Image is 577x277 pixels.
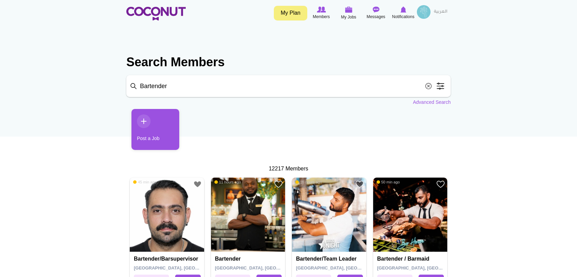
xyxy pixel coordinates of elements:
[215,265,312,271] span: [GEOGRAPHIC_DATA], [GEOGRAPHIC_DATA]
[392,13,414,20] span: Notifications
[296,265,393,271] span: [GEOGRAPHIC_DATA], [GEOGRAPHIC_DATA]
[296,256,364,262] h4: Bartender/Team Leader
[308,5,335,21] a: Browse Members Members
[355,180,364,189] a: Add to Favourites
[341,14,356,20] span: My Jobs
[133,180,156,184] span: 45 min ago
[436,180,445,189] a: Add to Favourites
[367,13,385,20] span: Messages
[214,180,241,184] span: 11 hours ago
[362,5,390,21] a: Messages Messages
[345,6,352,13] img: My Jobs
[295,180,322,184] span: 10 hours ago
[413,99,451,106] a: Advanced Search
[377,256,445,262] h4: Bartender / Barmaid
[134,256,202,262] h4: Bartender/Barsupervisor
[274,6,307,20] a: My Plan
[390,5,417,21] a: Notifications Notifications
[372,6,379,13] img: Messages
[377,265,475,271] span: [GEOGRAPHIC_DATA], [GEOGRAPHIC_DATA]
[126,7,186,20] img: Home
[431,5,451,19] a: العربية
[134,265,231,271] span: [GEOGRAPHIC_DATA], [GEOGRAPHIC_DATA]
[313,13,330,20] span: Members
[193,180,202,189] a: Add to Favourites
[126,109,174,155] li: 1 / 1
[317,6,326,13] img: Browse Members
[400,6,406,13] img: Notifications
[335,5,362,21] a: My Jobs My Jobs
[131,109,179,150] a: Post a Job
[126,165,451,173] div: 12217 Members
[126,75,451,97] input: Search members by role or city
[215,256,283,262] h4: Bartender
[377,180,400,184] span: 50 min ago
[126,54,451,70] h2: Search Members
[274,180,283,189] a: Add to Favourites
